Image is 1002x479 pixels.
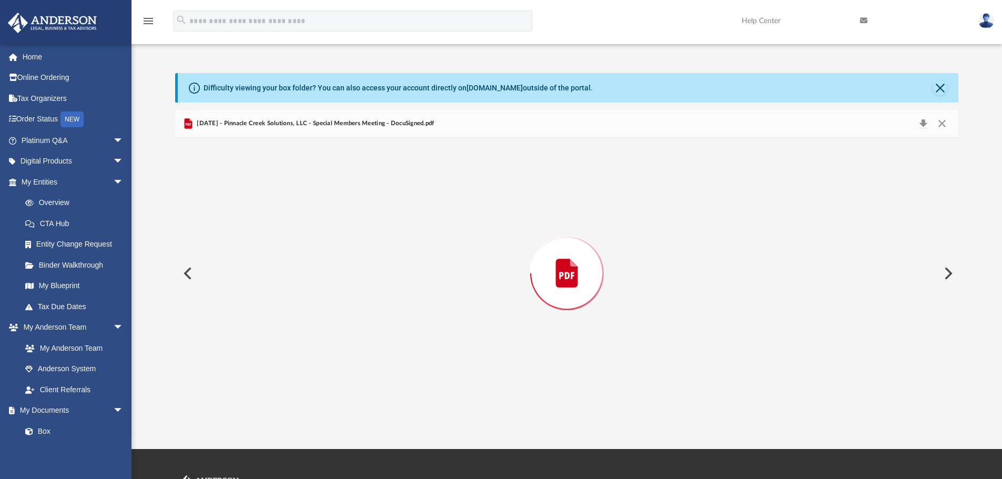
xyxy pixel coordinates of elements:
a: Order StatusNEW [7,109,139,130]
div: Preview [175,110,959,409]
a: Anderson System [15,359,134,380]
button: Next File [936,259,959,288]
i: search [176,14,187,26]
a: My Blueprint [15,276,134,297]
div: Difficulty viewing your box folder? You can also access your account directly on outside of the p... [204,83,593,94]
a: Entity Change Request [15,234,139,255]
img: User Pic [978,13,994,28]
button: Close [933,80,947,95]
img: Anderson Advisors Platinum Portal [5,13,100,33]
a: menu [142,20,155,27]
a: My Documentsarrow_drop_down [7,400,134,421]
a: [DOMAIN_NAME] [467,84,523,92]
a: My Anderson Teamarrow_drop_down [7,317,134,338]
i: menu [142,15,155,27]
a: Client Referrals [15,379,134,400]
a: Overview [15,192,139,213]
button: Previous File [175,259,198,288]
span: arrow_drop_down [113,317,134,339]
button: Download [914,116,933,131]
span: arrow_drop_down [113,400,134,422]
a: Home [7,46,139,67]
span: arrow_drop_down [113,130,134,151]
span: arrow_drop_down [113,171,134,193]
a: My Entitiesarrow_drop_down [7,171,139,192]
a: Online Ordering [7,67,139,88]
a: CTA Hub [15,213,139,234]
a: Platinum Q&Aarrow_drop_down [7,130,139,151]
span: arrow_drop_down [113,151,134,172]
a: Binder Walkthrough [15,254,139,276]
button: Close [933,116,952,131]
a: Tax Due Dates [15,296,139,317]
a: Digital Productsarrow_drop_down [7,151,139,172]
a: Box [15,421,129,442]
a: My Anderson Team [15,338,129,359]
div: NEW [60,111,84,127]
span: [DATE] - Pinnacle Creek Solutions, LLC - Special Members Meeting - DocuSigned.pdf [195,119,434,128]
a: Tax Organizers [7,88,139,109]
a: Meeting Minutes [15,442,134,463]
